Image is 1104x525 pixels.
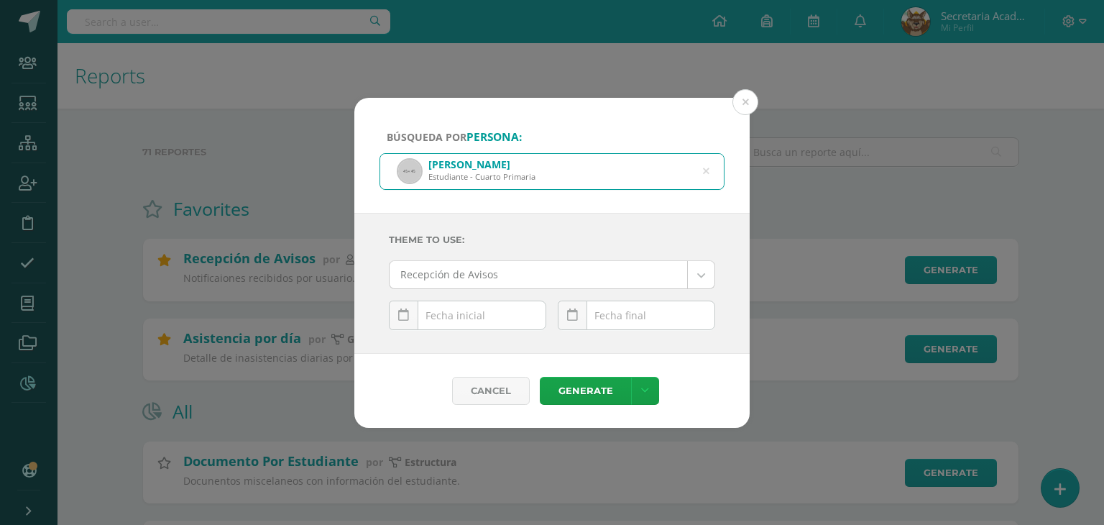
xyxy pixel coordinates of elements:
a: Generate [540,377,631,405]
div: Estudiante - Cuarto Primaria [428,171,535,182]
button: Close (Esc) [732,89,758,115]
input: ej. Nicholas Alekzander, etc. [380,154,724,189]
div: Cancel [452,377,530,405]
label: Theme to use: [389,225,715,255]
span: Recepción de Avisos [400,261,676,288]
img: 45x45 [398,160,421,183]
strong: persona: [466,129,522,145]
input: Fecha final [558,301,714,329]
div: [PERSON_NAME] [428,157,535,171]
span: Búsqueda por [387,130,522,144]
a: Recepción de Avisos [390,261,714,288]
input: Fecha inicial [390,301,546,329]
